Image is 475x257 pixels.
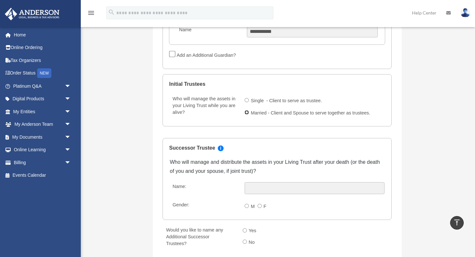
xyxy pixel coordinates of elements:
span: arrow_drop_down [65,143,78,157]
img: Anderson Advisors Platinum Portal [3,8,61,20]
legend: Successor Trustee [169,138,385,158]
i: menu [87,9,95,17]
label: Married - Client and Spouse to serve together as trustees. [249,108,373,118]
span: arrow_drop_down [65,105,78,118]
a: Platinum Q&Aarrow_drop_down [5,80,81,93]
label: Would you like to name any Additional Successor Trustees? [163,226,231,249]
a: Online Ordering [5,41,81,54]
label: Name: [170,182,239,194]
a: Order StatusNEW [5,67,81,80]
a: vertical_align_top [450,216,464,230]
span: i [218,145,224,151]
label: F [262,202,269,212]
span: arrow_drop_down [65,118,78,131]
label: Gender: [170,201,239,213]
a: My Documentsarrow_drop_down [5,131,81,143]
label: Name [176,25,242,38]
i: search [108,9,115,16]
a: Events Calendar [5,169,81,182]
label: No [247,237,258,248]
span: arrow_drop_down [65,80,78,93]
label: M [249,202,257,212]
label: Single - Client to serve as trustee. [249,96,324,106]
a: Online Learningarrow_drop_down [5,143,81,156]
a: Home [5,28,81,41]
label: Who will manage the assets in your Living Trust while you are alive? [170,94,239,119]
span: arrow_drop_down [65,131,78,144]
i: vertical_align_top [453,219,461,226]
label: Yes [247,226,259,236]
div: NEW [37,68,51,78]
span: arrow_drop_down [65,156,78,169]
img: User Pic [460,8,470,17]
a: My Anderson Teamarrow_drop_down [5,118,81,131]
a: Tax Organizers [5,54,81,67]
a: Digital Productsarrow_drop_down [5,93,81,105]
a: My Entitiesarrow_drop_down [5,105,81,118]
a: menu [87,11,95,17]
legend: Initial Trustees [169,74,385,94]
label: Add an Additional Guardian? [175,51,239,61]
a: Billingarrow_drop_down [5,156,81,169]
span: arrow_drop_down [65,93,78,106]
